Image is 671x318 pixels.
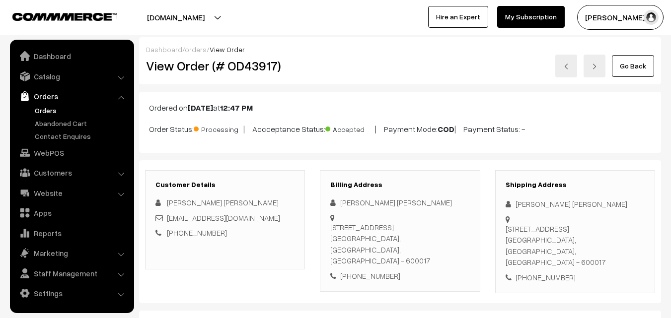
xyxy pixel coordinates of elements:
b: 12:47 PM [220,103,253,113]
a: Dashboard [146,45,182,54]
h3: Billing Address [330,181,469,189]
img: user [644,10,659,25]
a: COMMMERCE [12,10,99,22]
p: Order Status: | Accceptance Status: | Payment Mode: | Payment Status: - [149,122,651,135]
a: Customers [12,164,131,182]
a: WebPOS [12,144,131,162]
a: Marketing [12,244,131,262]
div: [PHONE_NUMBER] [330,270,469,282]
h3: Shipping Address [506,181,645,189]
h2: View Order (# OD43917) [146,58,305,73]
a: Contact Enquires [32,131,131,141]
div: [STREET_ADDRESS] [GEOGRAPHIC_DATA], [GEOGRAPHIC_DATA], [GEOGRAPHIC_DATA] - 600017 [506,223,645,268]
a: Website [12,184,131,202]
a: Dashboard [12,47,131,65]
div: [PERSON_NAME] [PERSON_NAME] [506,198,645,210]
div: [PERSON_NAME] [PERSON_NAME] [330,197,469,208]
div: / / [146,44,654,55]
div: [STREET_ADDRESS] [GEOGRAPHIC_DATA], [GEOGRAPHIC_DATA], [GEOGRAPHIC_DATA] - 600017 [330,222,469,266]
img: COMMMERCE [12,13,117,20]
button: [DOMAIN_NAME] [112,5,239,30]
a: Settings [12,284,131,302]
a: My Subscription [497,6,565,28]
span: [PERSON_NAME] [PERSON_NAME] [167,198,279,207]
span: View Order [210,45,245,54]
div: [PHONE_NUMBER] [506,272,645,283]
a: Go Back [612,55,654,77]
img: left-arrow.png [563,64,569,69]
h3: Customer Details [155,181,295,189]
a: Hire an Expert [428,6,488,28]
b: COD [438,124,454,134]
a: Orders [12,87,131,105]
span: Processing [194,122,243,134]
a: Catalog [12,67,131,85]
img: right-arrow.png [592,64,597,69]
b: [DATE] [188,103,213,113]
a: [EMAIL_ADDRESS][DOMAIN_NAME] [167,213,280,222]
a: Apps [12,204,131,222]
a: [PHONE_NUMBER] [167,228,227,237]
a: orders [185,45,207,54]
p: Ordered on at [149,102,651,114]
span: Accepted [325,122,375,134]
a: Orders [32,105,131,116]
a: Staff Management [12,264,131,282]
button: [PERSON_NAME] s… [577,5,664,30]
a: Reports [12,224,131,242]
a: Abandoned Cart [32,118,131,128]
